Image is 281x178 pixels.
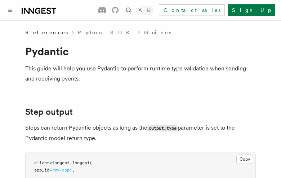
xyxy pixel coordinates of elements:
span: = [49,168,52,173]
span: inngest [52,160,70,165]
span: ( [90,160,92,165]
h1: Pydantic [25,45,256,58]
a: Sign Up [228,4,275,16]
span: client [34,160,49,165]
button: Toggle dark mode [136,6,153,14]
code: output_type [147,125,178,131]
span: = [49,160,52,165]
a: Contact sales [159,4,225,16]
p: Steps can return Pydantic objects as long as the parameter is set to the Pydantic model return type. [25,123,256,143]
button: Find something... [124,6,133,14]
span: Inngest [72,160,90,165]
a: Step output [25,107,73,117]
a: Python SDK [78,29,134,36]
span: References [25,29,68,36]
button: Copy [236,155,253,164]
p: This guide will help you use Pydantic to perform runtime type validation when sending and receivi... [25,64,256,84]
span: app_id [34,168,49,173]
button: Toggle navigation [6,6,14,14]
span: "my-app" [52,168,72,173]
span: , [72,168,75,173]
span: . [70,160,72,165]
a: Guides [144,29,171,36]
